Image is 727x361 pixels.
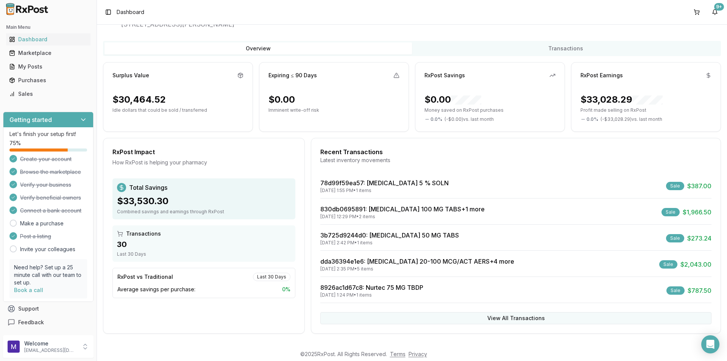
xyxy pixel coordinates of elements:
[9,63,87,70] div: My Posts
[680,260,711,269] span: $2,043.00
[117,8,144,16] span: Dashboard
[320,292,423,298] div: [DATE] 1:24 PM • 1 items
[320,214,485,220] div: [DATE] 12:29 PM • 2 items
[9,49,87,57] div: Marketplace
[268,72,317,79] div: Expiring ≤ 90 Days
[320,156,711,164] div: Latest inventory movements
[9,115,52,124] h3: Getting started
[320,284,423,291] a: 8926ac1d67c8: Nurtec 75 MG TBDP
[6,33,90,46] a: Dashboard
[320,205,485,213] a: 830db0695891: [MEDICAL_DATA] 100 MG TABS+1 more
[112,159,295,166] div: How RxPost is helping your pharmacy
[320,231,459,239] a: 3b725d9244d0: [MEDICAL_DATA] 50 MG TABS
[6,46,90,60] a: Marketplace
[20,155,72,163] span: Create your account
[320,258,514,265] a: dda36394e1e6: [MEDICAL_DATA] 20-100 MCG/ACT AERS+4 more
[6,73,90,87] a: Purchases
[282,286,290,293] span: 0 %
[112,147,295,156] div: RxPost Impact
[683,208,711,217] span: $1,966.50
[587,116,598,122] span: 0.0 %
[3,33,94,45] button: Dashboard
[117,209,291,215] div: Combined savings and earnings through RxPost
[3,3,51,15] img: RxPost Logo
[9,36,87,43] div: Dashboard
[117,286,195,293] span: Average savings per purchase:
[445,116,494,122] span: ( - $0.00 ) vs. last month
[129,183,167,192] span: Total Savings
[580,107,711,113] p: Profit made selling on RxPost
[601,116,662,122] span: ( - $33,028.29 ) vs. last month
[424,94,481,106] div: $0.00
[3,88,94,100] button: Sales
[20,233,51,240] span: Post a listing
[112,72,149,79] div: Surplus Value
[24,340,77,347] p: Welcome
[268,94,295,106] div: $0.00
[117,195,291,207] div: $33,530.30
[580,72,623,79] div: RxPost Earnings
[3,316,94,329] button: Feedback
[666,286,685,295] div: Sale
[320,179,449,187] a: 78d99f59ea57: [MEDICAL_DATA] 5 % SOLN
[18,319,44,326] span: Feedback
[9,130,87,138] p: Let's finish your setup first!
[666,234,684,242] div: Sale
[714,3,724,11] div: 9+
[701,335,719,353] div: Open Intercom Messenger
[268,107,399,113] p: Imminent write-off risk
[431,116,442,122] span: 0.0 %
[14,287,43,293] a: Book a call
[9,90,87,98] div: Sales
[320,266,514,272] div: [DATE] 2:35 PM • 5 items
[117,273,173,281] div: RxPost vs Traditional
[20,168,81,176] span: Browse the marketplace
[20,181,71,189] span: Verify your business
[320,188,449,194] div: [DATE] 1:55 PM • 1 items
[14,264,83,286] p: Need help? Set up a 25 minute call with our team to set up.
[390,351,406,357] a: Terms
[320,240,459,246] div: [DATE] 2:42 PM • 1 items
[659,260,677,269] div: Sale
[661,208,680,216] div: Sale
[9,139,21,147] span: 75 %
[20,207,81,214] span: Connect a bank account
[24,347,77,353] p: [EMAIL_ADDRESS][DOMAIN_NAME]
[105,42,412,55] button: Overview
[3,302,94,316] button: Support
[20,245,75,253] a: Invite your colleagues
[112,107,243,113] p: Idle dollars that could be sold / transferred
[253,273,290,281] div: Last 30 Days
[9,77,87,84] div: Purchases
[117,239,291,250] div: 30
[666,182,684,190] div: Sale
[6,87,90,101] a: Sales
[687,234,711,243] span: $273.24
[580,94,663,106] div: $33,028.29
[6,60,90,73] a: My Posts
[3,74,94,86] button: Purchases
[412,42,719,55] button: Transactions
[320,147,711,156] div: Recent Transactions
[117,8,144,16] nav: breadcrumb
[126,230,161,238] span: Transactions
[20,194,81,202] span: Verify beneficial owners
[112,94,166,106] div: $30,464.52
[3,61,94,73] button: My Posts
[709,6,721,18] button: 9+
[8,341,20,353] img: User avatar
[424,107,555,113] p: Money saved on RxPost purchases
[117,251,291,257] div: Last 30 Days
[409,351,427,357] a: Privacy
[687,181,711,191] span: $387.00
[3,47,94,59] button: Marketplace
[424,72,465,79] div: RxPost Savings
[688,286,711,295] span: $787.50
[20,220,64,227] a: Make a purchase
[6,24,90,30] h2: Main Menu
[320,312,711,324] button: View All Transactions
